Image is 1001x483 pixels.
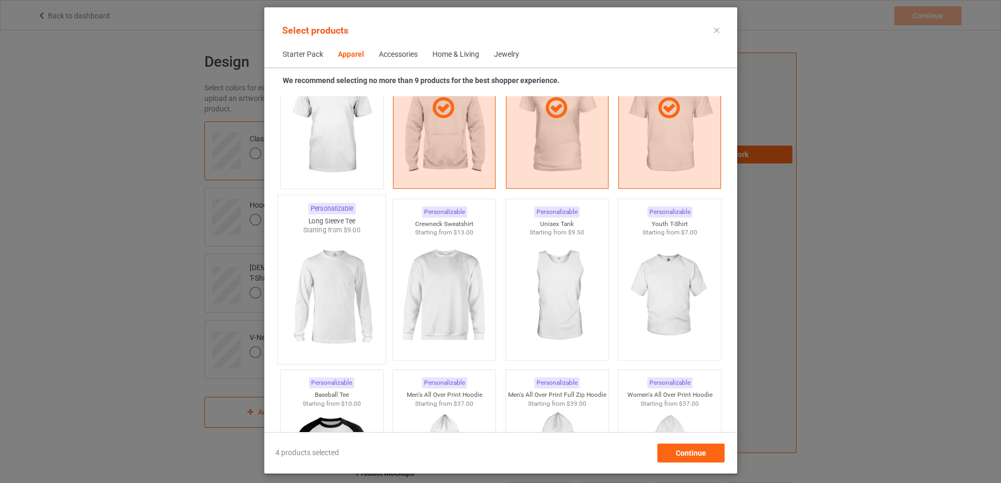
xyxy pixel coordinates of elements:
span: Continue [675,449,706,457]
div: Starting from [393,228,496,237]
img: regular.jpg [623,237,717,355]
span: 4 products selected [275,448,339,458]
div: Personalizable [309,377,354,388]
div: Personalizable [647,207,692,218]
div: Personalizable [647,377,692,388]
span: $13.00 [453,229,473,236]
div: Starting from [280,399,383,408]
div: Apparel [338,49,364,60]
div: Personalizable [534,207,580,218]
div: Men's All Over Print Hoodie [393,390,496,399]
div: Men's All Over Print Full Zip Hoodie [505,390,608,399]
img: regular.jpg [510,237,604,355]
span: $39.00 [566,400,586,407]
div: Crewneck Sweatshirt [393,220,496,229]
span: $9.00 [343,226,360,234]
div: Jewelry [494,49,519,60]
div: Starting from [505,399,608,408]
img: regular.jpg [284,66,378,183]
div: Personalizable [421,377,467,388]
span: $37.00 [453,400,473,407]
img: regular.jpg [397,237,491,355]
span: Select products [282,25,348,36]
div: Accessories [379,49,418,60]
div: Women's All Over Print Hoodie [618,390,721,399]
div: Home & Living [432,49,479,60]
div: Personalizable [308,203,355,214]
div: Youth T-Shirt [618,220,721,229]
div: Continue [657,444,724,463]
span: $37.00 [679,400,699,407]
div: Unisex Tank [505,220,608,229]
div: Starting from [505,228,608,237]
div: Starting from [618,399,721,408]
div: Starting from [277,225,385,234]
div: Baseball Tee [280,390,383,399]
div: Starting from [618,228,721,237]
span: $10.00 [340,400,360,407]
img: regular.jpg [282,235,381,358]
span: Starter Pack [275,42,331,67]
strong: We recommend selecting no more than 9 products for the best shopper experience. [283,76,560,85]
div: Long Sleeve Tee [277,217,385,225]
div: Starting from [393,399,496,408]
div: Personalizable [421,207,467,218]
span: $9.50 [568,229,584,236]
span: $7.00 [680,229,697,236]
div: Personalizable [534,377,580,388]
